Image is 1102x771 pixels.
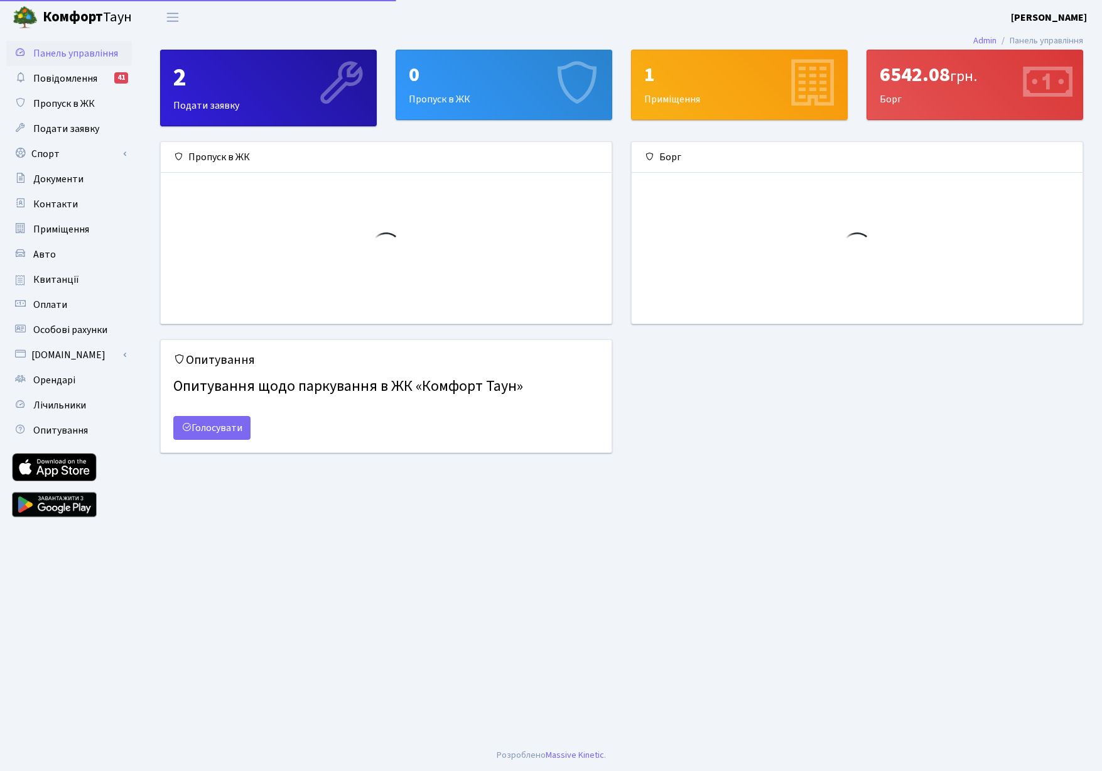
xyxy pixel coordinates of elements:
div: Борг [632,142,1083,173]
a: Орендарі [6,368,132,393]
button: Переключити навігацію [157,7,188,28]
span: Приміщення [33,222,89,236]
a: Пропуск в ЖК [6,91,132,116]
a: Лічильники [6,393,132,418]
div: 2 [173,63,364,93]
a: [DOMAIN_NAME] [6,342,132,368]
span: Документи [33,172,84,186]
span: Авто [33,248,56,261]
h4: Опитування щодо паркування в ЖК «Комфорт Таун» [173,373,599,401]
span: Пропуск в ЖК [33,97,95,111]
div: 6542.08 [880,63,1070,87]
h5: Опитування [173,353,599,368]
a: Admin [973,34,997,47]
a: Опитування [6,418,132,443]
div: 0 [409,63,599,87]
span: Оплати [33,298,67,312]
a: Контакти [6,192,132,217]
a: Розроблено [497,748,546,762]
a: Повідомлення41 [6,66,132,91]
div: Борг [867,50,1083,119]
span: Квитанції [33,273,79,287]
span: Повідомлення [33,72,97,85]
b: [PERSON_NAME] [1011,11,1087,25]
a: [PERSON_NAME] [1011,10,1087,25]
a: Приміщення [6,217,132,242]
div: 41 [114,72,128,84]
a: 2Подати заявку [160,50,377,126]
a: 0Пропуск в ЖК [396,50,612,120]
span: Таун [43,7,132,28]
div: Пропуск в ЖК [396,50,612,119]
a: Massive Kinetic [546,748,604,762]
div: Приміщення [632,50,847,119]
b: Комфорт [43,7,103,27]
span: Опитування [33,424,88,437]
span: Лічильники [33,398,86,412]
span: Орендарі [33,373,75,387]
div: Пропуск в ЖК [161,142,612,173]
span: Панель управління [33,46,118,60]
span: Контакти [33,197,78,211]
li: Панель управління [997,34,1083,48]
a: Авто [6,242,132,267]
a: Спорт [6,141,132,167]
span: Особові рахунки [33,323,107,337]
a: 1Приміщення [631,50,848,120]
a: Панель управління [6,41,132,66]
img: logo.png [13,5,38,30]
div: Подати заявку [161,50,376,126]
a: Оплати [6,292,132,317]
a: Подати заявку [6,116,132,141]
span: грн. [950,65,977,87]
a: Особові рахунки [6,317,132,342]
a: Документи [6,167,132,192]
a: Квитанції [6,267,132,292]
span: Подати заявку [33,122,99,136]
a: Голосувати [173,416,251,440]
div: 1 [644,63,835,87]
nav: breadcrumb [954,28,1102,54]
div: . [497,748,606,762]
